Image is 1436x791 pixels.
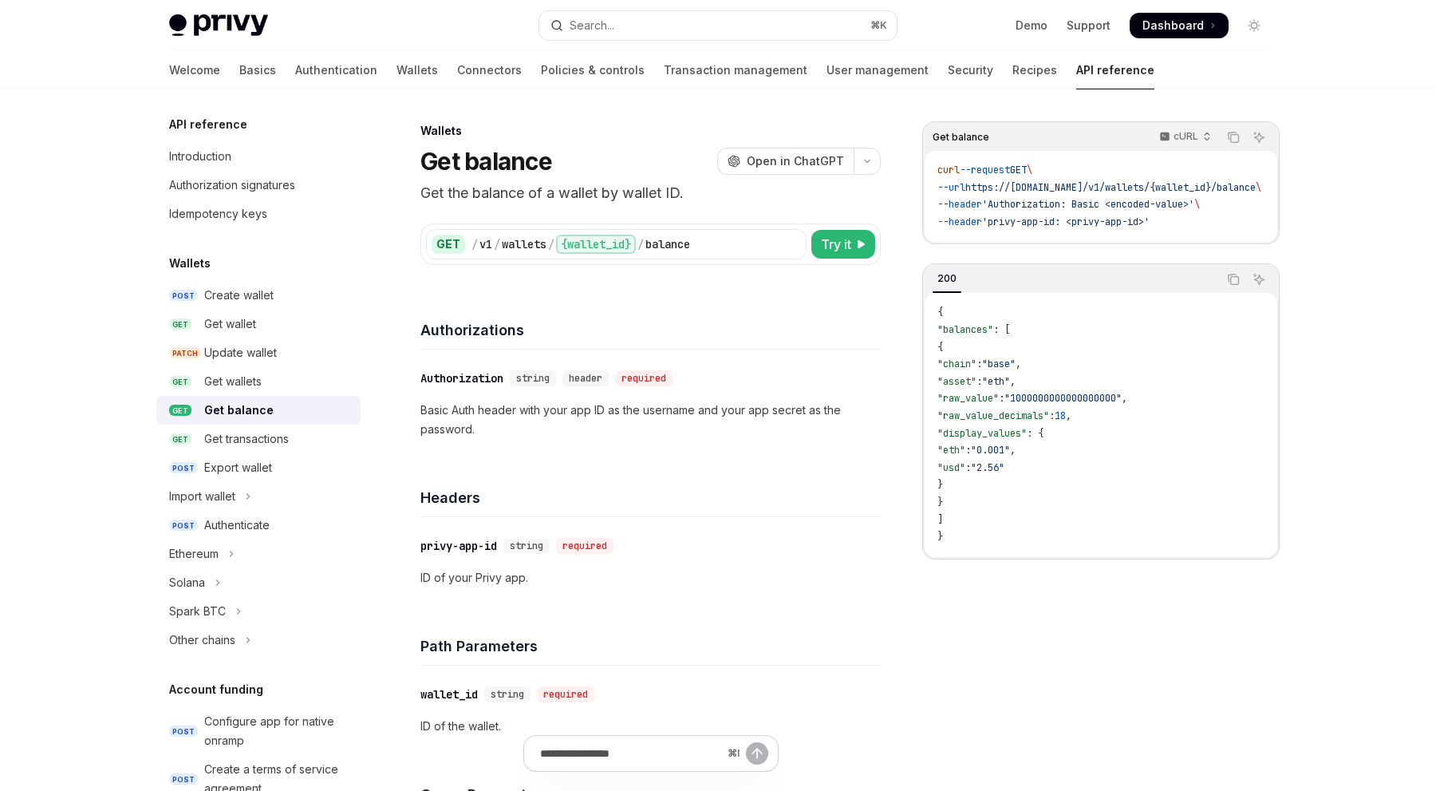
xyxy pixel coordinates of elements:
[615,370,673,386] div: required
[540,736,721,771] input: Ask a question...
[204,372,262,391] div: Get wallets
[971,461,1004,474] span: "2.56"
[937,478,943,491] span: }
[982,216,1150,228] span: 'privy-app-id: <privy-app-id>'
[471,236,478,252] div: /
[933,131,989,144] span: Get balance
[169,520,198,532] span: POST
[1241,13,1267,38] button: Toggle dark mode
[169,462,198,474] span: POST
[156,338,361,367] a: PATCHUpdate wallet
[420,123,881,139] div: Wallets
[169,680,263,699] h5: Account funding
[556,538,613,554] div: required
[982,375,1010,388] span: "eth"
[169,405,191,417] span: GET
[1249,127,1269,148] button: Ask AI
[156,597,361,626] button: Toggle Spark BTC section
[204,458,272,477] div: Export wallet
[965,461,971,474] span: :
[999,392,1004,405] span: :
[420,717,881,736] p: ID of the wallet.
[204,712,351,750] div: Configure app for native onramp
[239,51,276,89] a: Basics
[1130,13,1229,38] a: Dashboard
[204,429,289,449] div: Get transactions
[1055,409,1066,422] span: 18
[937,427,1027,440] span: "display_values"
[510,540,543,552] span: string
[204,343,277,362] div: Update wallet
[491,688,524,701] span: string
[976,358,982,370] span: :
[420,635,881,657] h4: Path Parameters
[570,16,614,35] div: Search...
[1027,164,1032,176] span: \
[169,347,201,359] span: PATCH
[645,236,690,252] div: balance
[1223,269,1244,290] button: Copy the contents from the code block
[937,198,982,211] span: --header
[539,11,897,40] button: Open search
[204,286,274,305] div: Create wallet
[1016,358,1021,370] span: ,
[479,236,492,252] div: v1
[1142,18,1204,34] span: Dashboard
[204,516,270,535] div: Authenticate
[937,164,960,176] span: curl
[569,372,602,385] span: header
[169,147,231,166] div: Introduction
[169,318,191,330] span: GET
[420,401,881,439] p: Basic Auth header with your app ID as the username and your app secret as the password.
[1016,18,1047,34] a: Demo
[1010,164,1027,176] span: GET
[1066,409,1071,422] span: ,
[494,236,500,252] div: /
[826,51,929,89] a: User management
[1150,124,1218,151] button: cURL
[982,358,1016,370] span: "base"
[870,19,887,32] span: ⌘ K
[169,14,268,37] img: light logo
[156,707,361,755] a: POSTConfigure app for native onramp
[1012,51,1057,89] a: Recipes
[937,392,999,405] span: "raw_value"
[965,444,971,457] span: :
[937,513,943,526] span: ]
[156,310,361,338] a: GETGet wallet
[746,742,768,765] button: Send message
[156,626,361,655] button: Toggle Other chains section
[537,686,594,702] div: required
[169,773,198,785] span: POST
[1004,392,1122,405] span: "1000000000000000000"
[1174,130,1198,143] p: cURL
[971,444,1010,457] span: "0.001"
[937,181,965,194] span: --url
[933,269,961,288] div: 200
[169,51,220,89] a: Welcome
[169,254,211,273] h5: Wallets
[169,176,295,195] div: Authorization signatures
[156,142,361,171] a: Introduction
[396,51,438,89] a: Wallets
[548,236,554,252] div: /
[937,530,943,543] span: }
[664,51,807,89] a: Transaction management
[1122,392,1127,405] span: ,
[993,323,1010,336] span: : [
[420,370,503,386] div: Authorization
[295,51,377,89] a: Authentication
[937,444,965,457] span: "eth"
[169,726,198,738] span: POST
[156,482,361,511] button: Toggle Import wallet section
[457,51,522,89] a: Connectors
[1249,269,1269,290] button: Ask AI
[1223,127,1244,148] button: Copy the contents from the code block
[169,602,226,621] div: Spark BTC
[156,540,361,568] button: Toggle Ethereum section
[747,153,844,169] span: Open in ChatGPT
[420,182,881,204] p: Get the balance of a wallet by wallet ID.
[502,236,546,252] div: wallets
[169,204,267,223] div: Idempotency keys
[1194,198,1200,211] span: \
